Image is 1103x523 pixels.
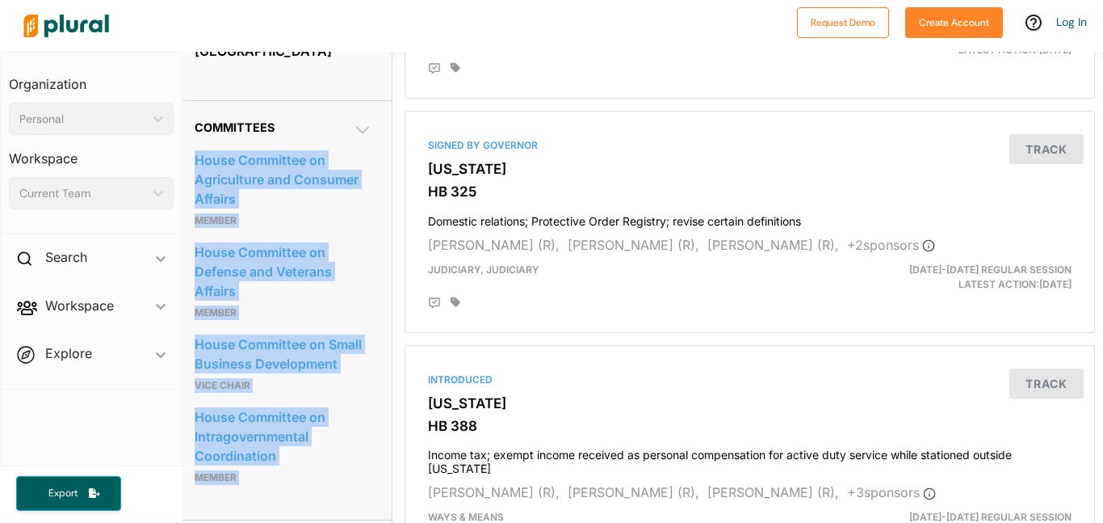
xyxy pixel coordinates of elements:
[1009,134,1084,164] button: Track
[195,376,372,395] p: Vice Chair
[909,264,1072,276] span: [DATE]-[DATE] Regular Session
[195,303,372,323] p: Member
[195,332,372,376] a: House Committee on Small Business Development
[797,7,889,38] button: Request Demo
[195,405,372,468] a: House Committee on Intragovernmental Coordination
[428,62,441,75] div: Add Position Statement
[707,237,839,253] span: [PERSON_NAME] (R),
[195,240,372,303] a: House Committee on Defense and Veterans Affairs
[428,297,441,310] div: Add Position Statement
[797,13,889,30] a: Request Demo
[428,373,1072,387] div: Introduced
[428,161,1072,177] h3: [US_STATE]
[428,395,1072,411] h3: [US_STATE]
[45,248,87,266] h2: Search
[847,237,935,253] span: + 2 sponsor s
[861,263,1084,292] div: Latest Action: [DATE]
[16,476,121,511] button: Export
[428,138,1072,153] div: Signed by Governor
[37,487,89,500] span: Export
[9,135,174,171] h3: Workspace
[905,7,1003,38] button: Create Account
[568,484,699,500] span: [PERSON_NAME] (R),
[195,211,372,230] p: Member
[428,183,1072,200] h3: HB 325
[428,207,1072,229] h4: Domestic relations; Protective Order Registry; revise certain definitions
[428,511,504,523] span: Ways & Means
[905,13,1003,30] a: Create Account
[1056,15,1087,29] a: Log In
[847,484,936,500] span: + 3 sponsor s
[428,264,539,276] span: Judiciary, Judiciary
[19,185,147,202] div: Current Team
[428,418,1072,434] h3: HB 388
[428,484,560,500] span: [PERSON_NAME] (R),
[707,484,839,500] span: [PERSON_NAME] (R),
[195,148,372,211] a: House Committee on Agriculture and Consumer Affairs
[568,237,699,253] span: [PERSON_NAME] (R),
[19,111,147,128] div: Personal
[428,237,560,253] span: [PERSON_NAME] (R),
[1009,369,1084,399] button: Track
[428,441,1072,476] h4: Income tax; exempt income received as personal compensation for active duty service while station...
[195,468,372,487] p: Member
[451,62,460,74] div: Add tags
[909,511,1072,523] span: [DATE]-[DATE] Regular Session
[195,120,275,134] span: Committees
[9,61,174,96] h3: Organization
[451,297,460,308] div: Add tags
